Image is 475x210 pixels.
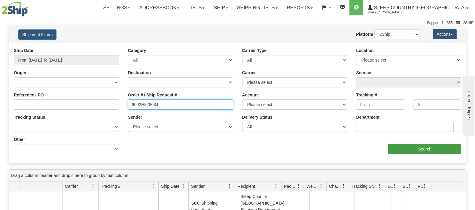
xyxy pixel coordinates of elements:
[148,181,158,191] a: Tracking # filter column settings
[178,181,188,191] a: Ship Date filter column settings
[403,183,408,189] span: Shipment Issues
[161,183,179,189] span: Ship Date
[99,0,135,15] a: Settings
[242,114,273,120] label: Delivery Status
[184,0,209,15] a: Lists
[363,0,473,15] a: Sleep Country [GEOGRAPHIC_DATA] 2044 / [PERSON_NAME]
[356,99,404,110] input: From
[390,181,400,191] a: Delivery Status filter column settings
[356,92,377,98] label: Tracking #
[5,5,56,10] div: live help - online
[418,183,423,189] span: Pickup Status
[433,29,457,39] button: Actions
[14,70,26,76] label: Origin
[356,114,379,120] label: Department
[356,47,373,53] label: Location
[128,47,146,53] label: Category
[339,181,349,191] a: Charge filter column settings
[356,70,371,76] label: Service
[284,183,297,189] span: Packages
[65,183,78,189] span: Carrier
[101,183,120,189] span: Tracking #
[352,183,378,189] span: Tracking Status
[14,136,25,142] label: Other
[413,99,461,110] input: To
[225,181,235,191] a: Sender filter column settings
[14,92,44,98] label: Reference / PO
[128,70,151,76] label: Destination
[329,183,342,189] span: Charge
[14,114,45,120] label: Tracking Status
[242,47,266,53] label: Carrier Type
[18,29,56,40] button: Shipment Filters
[316,181,326,191] a: Weight filter column settings
[375,181,385,191] a: Tracking Status filter column settings
[191,183,205,189] span: Sender
[2,20,473,26] div: Support: 1 - 855 - 55 - 2SHIP
[368,9,413,15] span: 2044 / [PERSON_NAME]
[88,181,98,191] a: Carrier filter column settings
[356,31,373,37] label: Platform
[128,92,177,98] label: Order # / Ship Request #
[271,181,281,191] a: Recipient filter column settings
[238,183,255,189] span: Recipient
[373,5,466,10] span: Sleep Country [GEOGRAPHIC_DATA]
[388,144,461,154] input: Search
[209,0,232,15] a: Ship
[242,92,259,98] label: Account
[233,0,282,15] a: Shipping lists
[420,181,430,191] a: Pickup Status filter column settings
[405,181,415,191] a: Shipment Issues filter column settings
[9,170,466,181] div: grid grouping header
[294,181,304,191] a: Packages filter column settings
[461,74,474,135] iframe: chat widget
[14,47,33,53] label: Ship Date
[2,2,28,17] img: logo2044.jpg
[128,114,142,120] label: Sender
[306,183,319,189] span: Weight
[282,0,317,15] a: Reports
[242,70,256,76] label: Carrier
[135,0,184,15] a: Addressbook
[388,183,393,189] span: Delivery Status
